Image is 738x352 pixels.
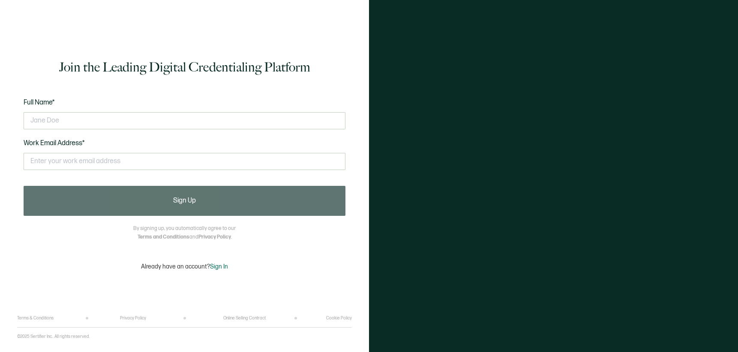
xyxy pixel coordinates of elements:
span: Full Name* [24,98,55,107]
a: Cookie Policy [326,316,352,321]
p: ©2025 Sertifier Inc.. All rights reserved. [17,334,90,339]
span: Work Email Address* [24,139,85,147]
input: Enter your work email address [24,153,345,170]
a: Online Selling Contract [223,316,266,321]
button: Sign Up [24,186,345,216]
p: By signing up, you automatically agree to our and . [133,224,236,242]
a: Privacy Policy [198,234,231,240]
h1: Join the Leading Digital Credentialing Platform [59,59,310,76]
a: Terms & Conditions [17,316,54,321]
input: Jane Doe [24,112,345,129]
a: Terms and Conditions [138,234,189,240]
span: Sign In [210,263,228,270]
p: Already have an account? [141,263,228,270]
a: Privacy Policy [120,316,146,321]
span: Sign Up [173,197,196,204]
